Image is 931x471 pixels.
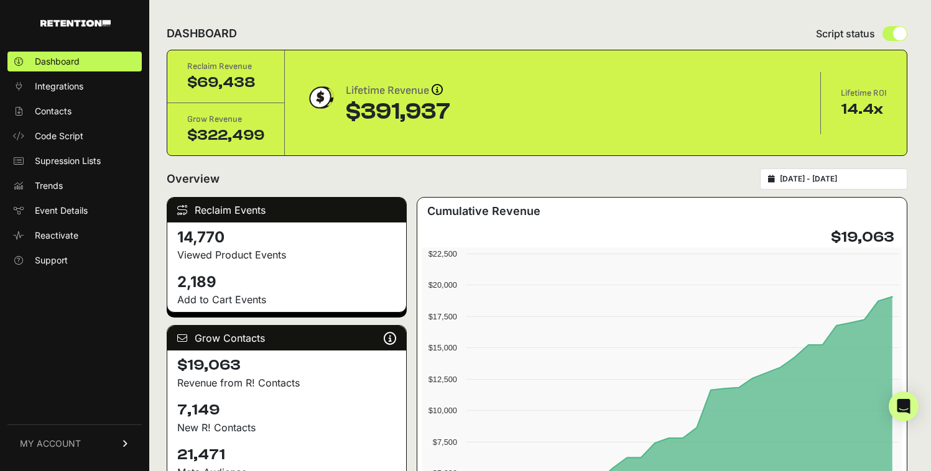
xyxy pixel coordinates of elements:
[167,198,406,222] div: Reclaim Events
[177,445,396,465] h4: 21,471
[428,249,457,258] text: $22,500
[177,420,396,435] p: New R! Contacts
[7,201,142,221] a: Event Details
[841,87,887,99] div: Lifetime ROI
[177,272,396,292] h4: 2,189
[7,424,142,462] a: MY ACCOUNT
[7,52,142,71] a: Dashboard
[35,229,78,242] span: Reactivate
[177,400,396,420] h4: 7,149
[35,155,101,167] span: Supression Lists
[177,247,396,262] p: Viewed Product Events
[35,105,72,117] span: Contacts
[889,391,919,421] div: Open Intercom Messenger
[305,82,336,113] img: dollar-coin-05c43ed7efb7bc0c12610022525b4bbbb207c7efeef5aecc26f025e68dcafac9.png
[187,113,264,126] div: Grow Revenue
[346,99,450,124] div: $391,937
[187,60,264,73] div: Reclaim Revenue
[20,437,81,450] span: MY ACCOUNT
[187,73,264,93] div: $69,438
[428,312,457,321] text: $17,500
[187,126,264,145] div: $322,499
[167,25,237,42] h2: DASHBOARD
[816,26,875,41] span: Script status
[35,254,68,267] span: Support
[7,101,142,121] a: Contacts
[433,437,457,447] text: $7,500
[428,343,457,352] text: $15,000
[346,82,450,99] div: Lifetime Revenue
[177,375,396,390] p: Revenue from R! Contacts
[7,76,142,96] a: Integrations
[7,151,142,171] a: Supression Lists
[167,170,220,188] h2: Overview
[428,375,457,384] text: $12,500
[35,80,83,93] span: Integrations
[177,292,396,307] p: Add to Cart Events
[35,180,63,192] span: Trends
[167,326,406,350] div: Grow Contacts
[35,204,88,217] span: Event Details
[7,176,142,196] a: Trends
[177,227,396,247] h4: 14,770
[831,227,894,247] h4: $19,063
[35,55,80,68] span: Dashboard
[177,355,396,375] h4: $19,063
[7,126,142,146] a: Code Script
[7,250,142,270] a: Support
[841,99,887,119] div: 14.4x
[40,20,111,27] img: Retention.com
[35,130,83,142] span: Code Script
[428,280,457,290] text: $20,000
[7,226,142,245] a: Reactivate
[428,406,457,415] text: $10,000
[427,203,540,220] h3: Cumulative Revenue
